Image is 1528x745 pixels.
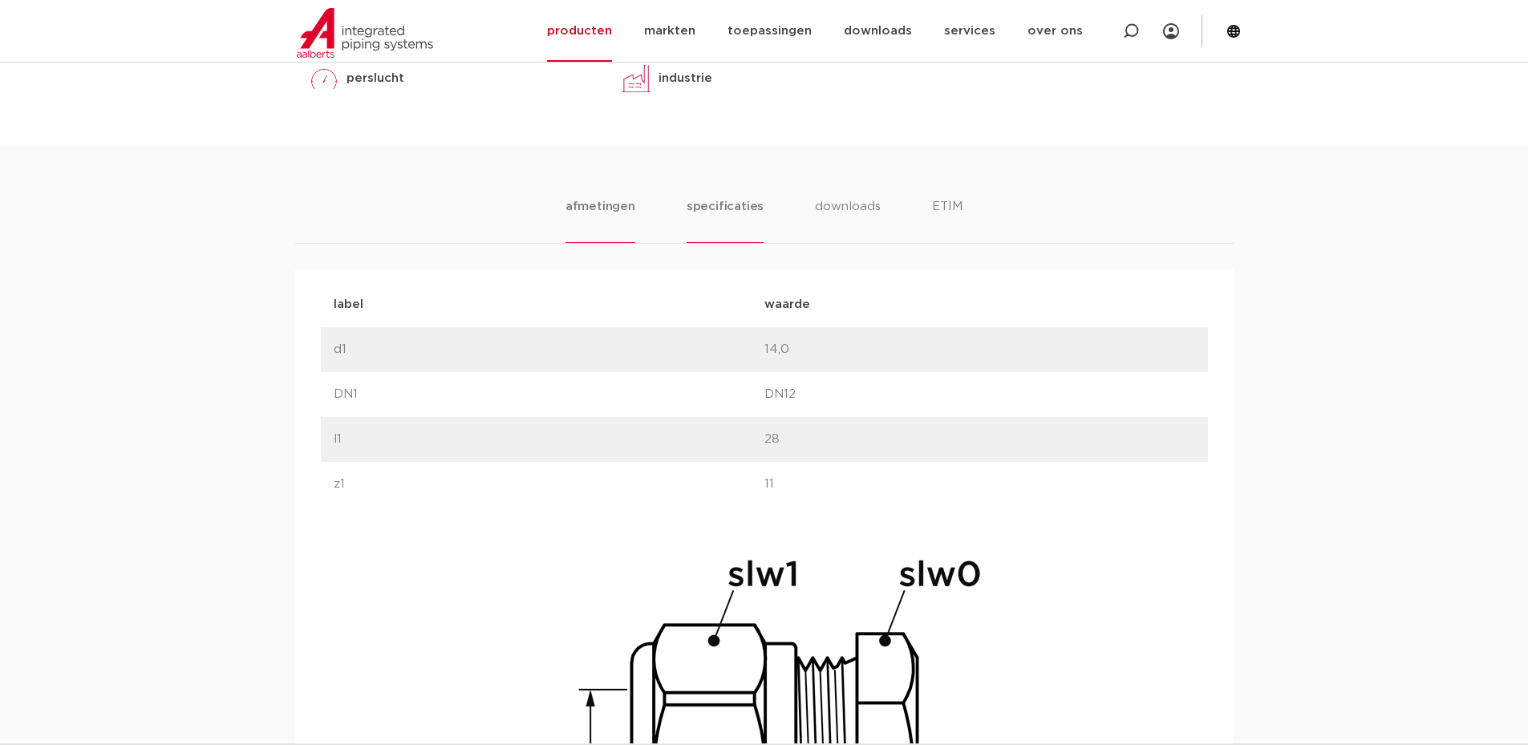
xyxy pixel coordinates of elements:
p: z1 [334,475,764,494]
p: 14,0 [764,340,1195,359]
li: specificaties [687,197,764,243]
p: 28 [764,430,1195,449]
p: d1 [334,340,764,359]
p: 11 [764,475,1195,494]
p: l1 [334,430,764,449]
p: DN1 [334,385,764,404]
li: downloads [815,197,881,243]
li: ETIM [932,197,963,243]
img: perslucht [308,63,340,95]
p: perslucht [347,69,404,88]
img: industrie [620,63,652,95]
p: label [334,295,764,314]
p: waarde [764,295,1195,314]
p: industrie [659,69,712,88]
p: DN12 [764,385,1195,404]
li: afmetingen [565,197,635,243]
